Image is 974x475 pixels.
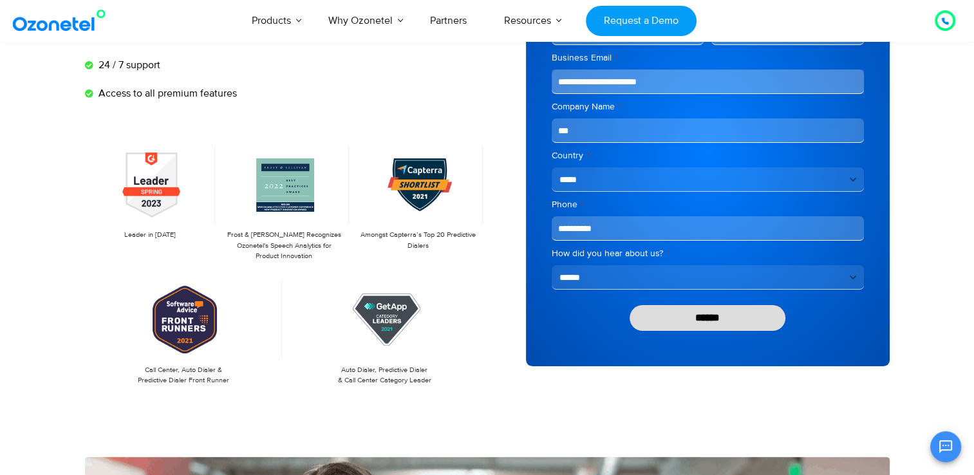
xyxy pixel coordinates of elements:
[91,365,276,386] p: Call Center, Auto Dialer & Predictive Dialer Front Runner
[552,51,864,64] label: Business Email
[359,230,476,251] p: Amongst Capterra’s Top 20 Predictive Dialers
[552,198,864,211] label: Phone
[552,247,864,260] label: How did you hear about us?
[930,431,961,462] button: Open chat
[95,86,237,101] span: Access to all premium features
[586,6,696,36] a: Request a Demo
[552,100,864,113] label: Company Name
[552,149,864,162] label: Country
[225,230,342,262] p: Frost & [PERSON_NAME] Recognizes Ozonetel's Speech Analytics for Product Innovation
[91,230,209,241] p: Leader in [DATE]
[95,57,160,73] span: 24 / 7 support
[292,365,477,386] p: Auto Dialer, Predictive Dialer & Call Center Category Leader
